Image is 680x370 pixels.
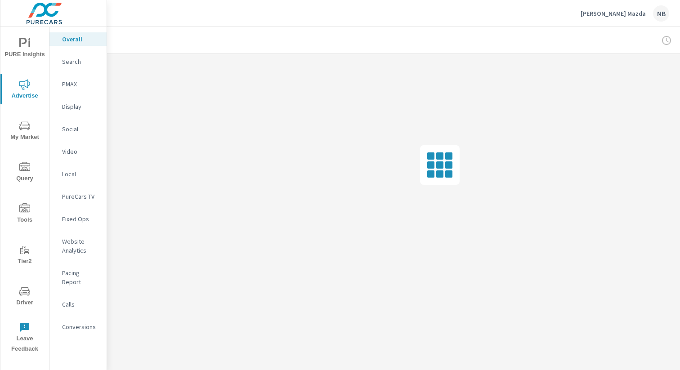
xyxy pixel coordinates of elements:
div: Website Analytics [49,235,107,257]
div: PureCars TV [49,190,107,203]
p: Social [62,125,99,134]
div: Search [49,55,107,68]
span: Leave Feedback [3,322,46,354]
div: Local [49,167,107,181]
div: Display [49,100,107,113]
div: Overall [49,32,107,46]
span: My Market [3,120,46,143]
p: PureCars TV [62,192,99,201]
div: Video [49,145,107,158]
span: Tools [3,203,46,225]
p: PMAX [62,80,99,89]
p: Fixed Ops [62,214,99,223]
p: Pacing Report [62,268,99,286]
span: PURE Insights [3,38,46,60]
div: nav menu [0,27,49,358]
span: Driver [3,286,46,308]
span: Query [3,162,46,184]
div: Fixed Ops [49,212,107,226]
p: Website Analytics [62,237,99,255]
div: Conversions [49,320,107,334]
p: Calls [62,300,99,309]
div: Social [49,122,107,136]
p: Display [62,102,99,111]
div: Calls [49,298,107,311]
span: Tier2 [3,245,46,267]
p: Video [62,147,99,156]
p: Conversions [62,322,99,331]
p: Search [62,57,99,66]
p: [PERSON_NAME] Mazda [581,9,646,18]
span: Advertise [3,79,46,101]
p: Overall [62,35,99,44]
div: NB [653,5,669,22]
div: PMAX [49,77,107,91]
div: Pacing Report [49,266,107,289]
p: Local [62,169,99,178]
